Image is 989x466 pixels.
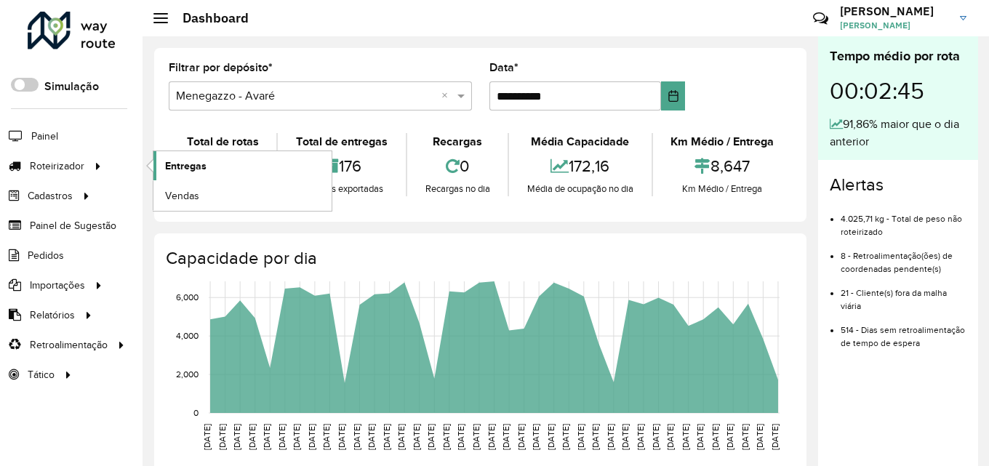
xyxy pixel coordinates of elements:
span: Retroalimentação [30,337,108,353]
span: Painel [31,129,58,144]
span: Roteirizador [30,158,84,174]
text: [DATE] [606,424,615,450]
text: [DATE] [217,424,227,450]
text: [DATE] [232,424,241,450]
text: [DATE] [516,424,526,450]
a: Vendas [153,181,332,210]
h3: [PERSON_NAME] [840,4,949,18]
text: [DATE] [247,424,257,450]
text: [DATE] [681,424,690,450]
div: Recargas no dia [411,182,504,196]
div: Tempo médio por rota [830,47,966,66]
div: 00:02:45 [830,66,966,116]
text: [DATE] [352,424,361,450]
li: 514 - Dias sem retroalimentação de tempo de espera [841,313,966,350]
a: Entregas [153,151,332,180]
label: Filtrar por depósito [169,59,273,76]
li: 21 - Cliente(s) fora da malha viária [841,276,966,313]
text: 0 [193,408,199,417]
div: Km Médio / Entrega [657,182,788,196]
h2: Dashboard [168,10,249,26]
div: 0 [411,150,504,182]
text: [DATE] [576,424,585,450]
text: [DATE] [367,424,376,450]
text: [DATE] [441,424,451,450]
text: [DATE] [755,424,764,450]
div: Média Capacidade [513,133,647,150]
h4: Capacidade por dia [166,248,792,269]
div: Total de entregas [281,133,401,150]
span: Pedidos [28,248,64,263]
span: [PERSON_NAME] [840,19,949,32]
span: Entregas [165,158,207,174]
span: Painel de Sugestão [30,218,116,233]
div: Km Médio / Entrega [657,133,788,150]
text: [DATE] [590,424,600,450]
text: [DATE] [426,424,436,450]
div: Recargas [411,133,504,150]
text: [DATE] [651,424,660,450]
text: [DATE] [337,424,346,450]
button: Choose Date [661,81,685,111]
text: [DATE] [665,424,675,450]
text: [DATE] [307,424,316,450]
text: [DATE] [546,424,556,450]
text: [DATE] [382,424,391,450]
text: [DATE] [636,424,645,450]
div: 176 [281,150,401,182]
label: Data [489,59,518,76]
text: [DATE] [471,424,481,450]
text: 2,000 [176,369,199,379]
span: Clear all [441,87,454,105]
text: [DATE] [620,424,630,450]
text: 4,000 [176,331,199,340]
text: 6,000 [176,292,199,302]
span: Relatórios [30,308,75,323]
text: [DATE] [321,424,331,450]
span: Cadastros [28,188,73,204]
a: Contato Rápido [805,3,836,34]
div: 8,647 [657,150,788,182]
text: [DATE] [456,424,465,450]
text: [DATE] [725,424,734,450]
text: [DATE] [292,424,301,450]
span: Tático [28,367,55,382]
text: [DATE] [412,424,421,450]
span: Importações [30,278,85,293]
div: 91,86% maior que o dia anterior [830,116,966,150]
li: 4.025,71 kg - Total de peso não roteirizado [841,201,966,238]
div: Média de ocupação no dia [513,182,647,196]
label: Simulação [44,78,99,95]
text: [DATE] [277,424,287,450]
li: 8 - Retroalimentação(ões) de coordenadas pendente(s) [841,238,966,276]
text: [DATE] [202,424,212,450]
div: 172,16 [513,150,647,182]
div: Total de rotas [172,133,273,150]
div: Entregas exportadas [281,182,401,196]
text: [DATE] [262,424,271,450]
text: [DATE] [396,424,406,450]
text: [DATE] [487,424,496,450]
text: [DATE] [695,424,705,450]
text: [DATE] [740,424,750,450]
text: [DATE] [710,424,720,450]
h4: Alertas [830,174,966,196]
text: [DATE] [501,424,510,450]
text: [DATE] [531,424,540,450]
text: [DATE] [561,424,570,450]
text: [DATE] [770,424,780,450]
span: Vendas [165,188,199,204]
